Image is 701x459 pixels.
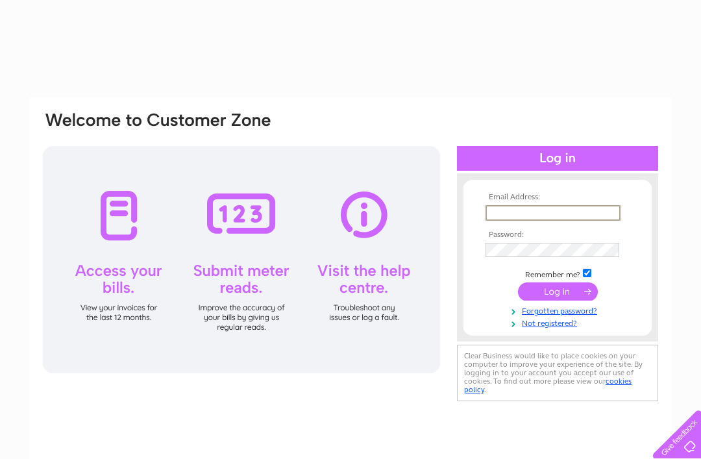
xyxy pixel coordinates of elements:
[486,316,633,329] a: Not registered?
[457,345,658,401] div: Clear Business would like to place cookies on your computer to improve your experience of the sit...
[486,304,633,316] a: Forgotten password?
[464,377,632,394] a: cookies policy
[482,267,633,280] td: Remember me?
[482,193,633,202] th: Email Address:
[482,230,633,240] th: Password:
[518,282,598,301] input: Submit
